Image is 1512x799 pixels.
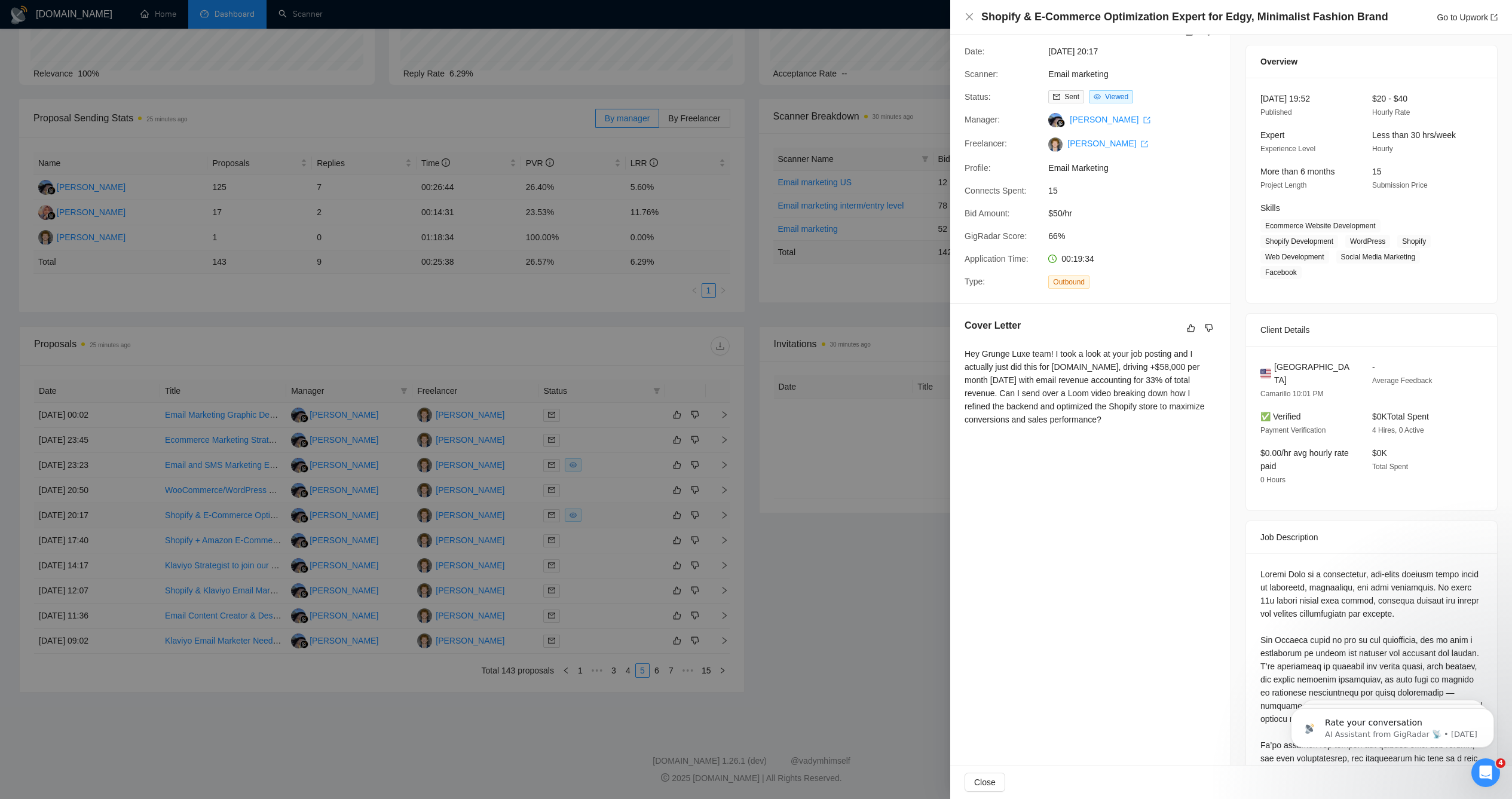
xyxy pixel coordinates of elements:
span: $50/hr [1048,207,1228,220]
img: c1mafPHJym8I3dO2vJ6p2ePicGyo9acEghXHRsFlb5iF9zz4q62g7G6qnQa243Y-mC [1048,137,1063,152]
span: 15 [1372,167,1382,176]
a: Go to Upworkexport [1437,13,1498,22]
a: [PERSON_NAME] export [1070,115,1150,124]
span: Web Development [1260,250,1329,264]
button: Close [965,773,1005,792]
span: eye [1094,93,1101,100]
span: 4 Hires, 0 Active [1372,426,1424,434]
span: Social Media Marketing [1336,250,1421,264]
button: like [1184,321,1198,335]
span: mail [1053,93,1060,100]
span: Shopify [1397,235,1431,248]
a: [PERSON_NAME] export [1067,139,1148,148]
button: Close [965,12,974,22]
div: Client Details [1260,314,1483,346]
span: Average Feedback [1372,376,1433,385]
span: Bid Amount: [965,209,1010,218]
span: Scanner: [965,69,998,79]
span: Camarillo 10:01 PM [1260,390,1323,398]
span: - [1372,362,1375,372]
button: dislike [1202,321,1216,335]
span: clock-circle [1048,255,1057,263]
iframe: Intercom notifications message [1273,683,1512,767]
img: 🇺🇸 [1260,367,1271,380]
a: Email marketing [1048,69,1108,79]
h4: Shopify & E-Commerce Optimization Expert for Edgy, Minimalist Fashion Brand [981,10,1388,25]
span: 0 Hours [1260,476,1285,484]
span: like [1187,323,1195,333]
span: WordPress [1345,235,1390,248]
span: Connects Spent: [965,186,1027,195]
span: Shopify Development [1260,235,1338,248]
span: 4 [1496,758,1505,768]
iframe: Intercom live chat [1471,758,1500,787]
span: $0K [1372,448,1387,458]
span: [GEOGRAPHIC_DATA] [1274,360,1353,387]
span: export [1141,140,1148,148]
span: Outbound [1048,275,1089,289]
div: Hey Grunge Luxe team! I took a look at your job posting and I actually just did this for [DOMAIN_... [965,347,1216,426]
span: Type: [965,277,985,286]
span: Experience Level [1260,145,1315,153]
span: Manager: [965,115,1000,124]
span: Ecommerce Website Development [1260,219,1381,232]
span: GigRadar Score: [965,231,1027,241]
span: Expert [1260,130,1284,140]
span: $20 - $40 [1372,94,1407,103]
span: ✅ Verified [1260,412,1301,421]
span: Profile: [965,163,991,173]
span: $0.00/hr avg hourly rate paid [1260,448,1349,471]
span: [DATE] 19:52 [1260,94,1310,103]
span: dislike [1205,323,1213,333]
span: 00:19:34 [1061,254,1094,264]
span: Date: [965,47,984,56]
img: gigradar-bm.png [1057,119,1065,127]
span: Viewed [1105,93,1128,101]
span: Close [974,776,996,789]
span: Project Length [1260,181,1306,189]
span: Payment Verification [1260,426,1326,434]
span: Submission Price [1372,181,1428,189]
span: Status: [965,92,991,102]
span: [DATE] 20:17 [1048,45,1228,58]
span: Email Marketing [1048,161,1228,175]
span: export [1490,14,1498,21]
span: close [965,12,974,22]
span: Application Time: [965,254,1029,264]
span: Freelancer: [965,139,1007,148]
span: $0K Total Spent [1372,412,1429,421]
span: More than 6 months [1260,167,1335,176]
span: Hourly Rate [1372,108,1410,117]
span: 66% [1048,229,1228,243]
span: Facebook [1260,266,1302,279]
span: Skills [1260,203,1280,213]
h5: Cover Letter [965,319,1021,333]
span: Published [1260,108,1292,117]
span: 15 [1048,184,1228,197]
span: Overview [1260,55,1297,68]
span: Hourly [1372,145,1393,153]
span: Total Spent [1372,463,1408,471]
div: Job Description [1260,521,1483,553]
span: export [1143,117,1150,124]
span: Less than 30 hrs/week [1372,130,1456,140]
span: Sent [1064,93,1079,101]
